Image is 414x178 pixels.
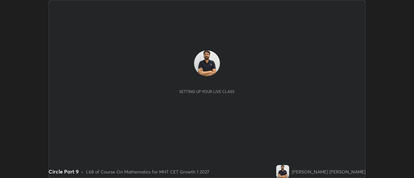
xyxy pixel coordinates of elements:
div: • [81,168,83,175]
div: Setting up your live class [179,89,234,94]
img: 4cf577a8cdb74b91971b506b957e80de.jpg [276,165,289,178]
img: 4cf577a8cdb74b91971b506b957e80de.jpg [194,50,220,76]
div: Circle Part 9 [49,168,79,175]
div: [PERSON_NAME] [PERSON_NAME] [292,168,365,175]
div: L68 of Course On Mathematics for MHT CET Growth 1 2027 [86,168,209,175]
